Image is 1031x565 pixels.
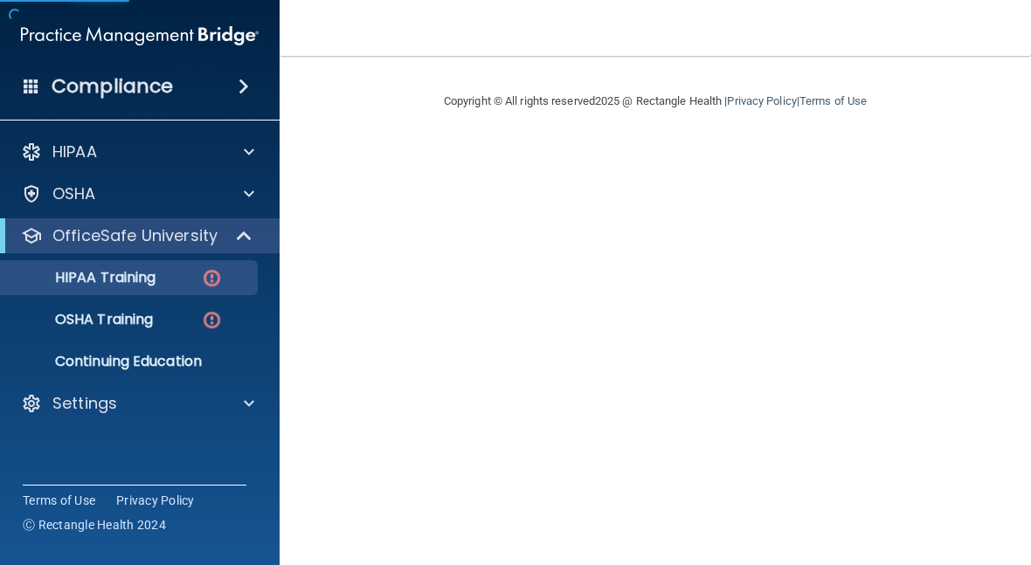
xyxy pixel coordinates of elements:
[727,94,796,107] a: Privacy Policy
[21,183,254,204] a: OSHA
[11,353,250,370] p: Continuing Education
[52,74,173,99] h4: Compliance
[52,393,117,414] p: Settings
[21,393,254,414] a: Settings
[116,492,195,509] a: Privacy Policy
[21,141,254,162] a: HIPAA
[799,94,867,107] a: Terms of Use
[23,492,95,509] a: Terms of Use
[21,18,259,53] img: PMB logo
[11,269,156,286] p: HIPAA Training
[201,309,223,331] img: danger-circle.6113f641.png
[52,183,96,204] p: OSHA
[52,225,218,246] p: OfficeSafe University
[11,311,153,328] p: OSHA Training
[201,267,223,289] img: danger-circle.6113f641.png
[21,225,253,246] a: OfficeSafe University
[336,73,974,129] div: Copyright © All rights reserved 2025 @ Rectangle Health | |
[23,516,166,534] span: Ⓒ Rectangle Health 2024
[52,141,97,162] p: HIPAA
